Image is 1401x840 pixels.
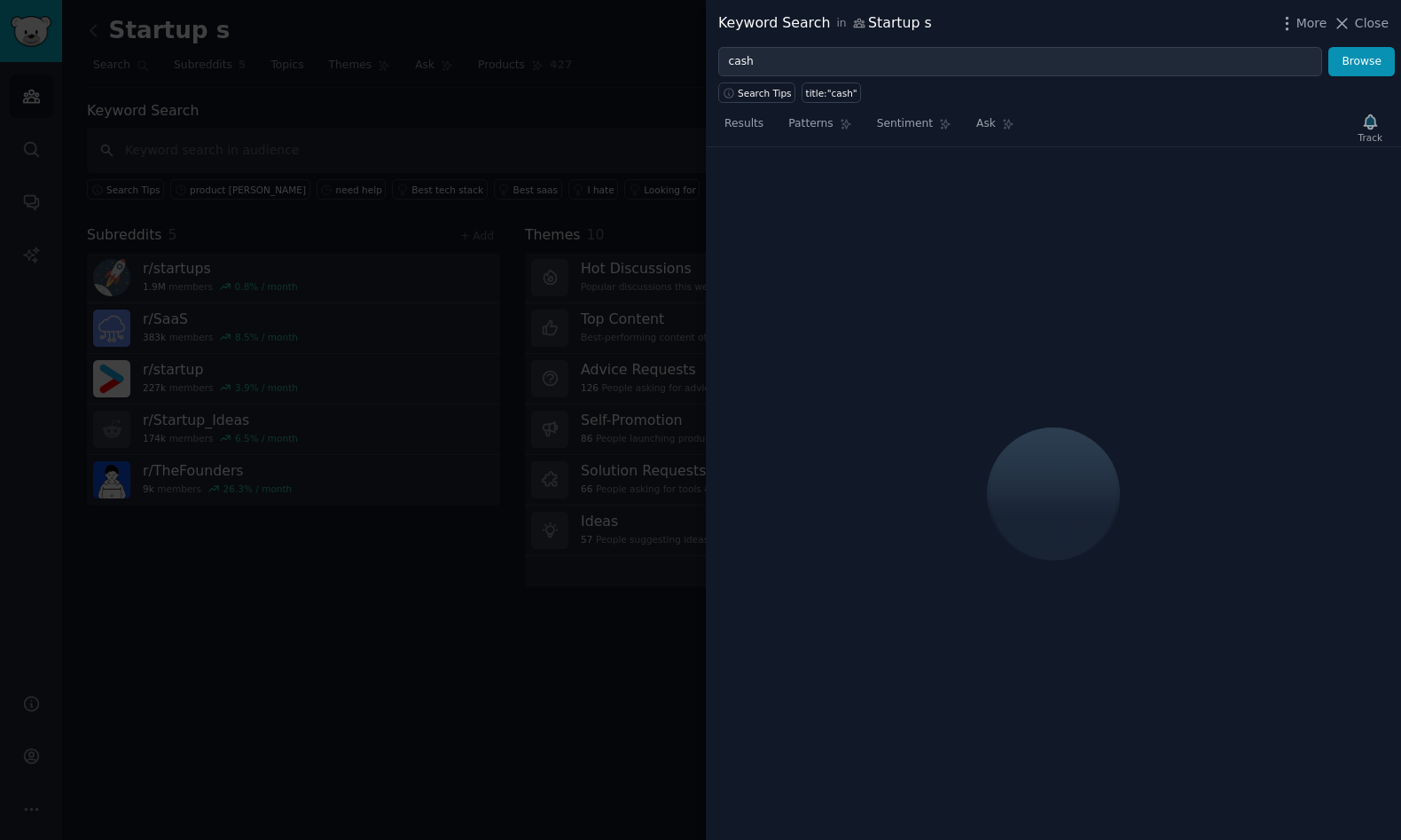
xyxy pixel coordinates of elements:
button: Close [1333,14,1389,33]
input: Try a keyword related to your business [718,47,1322,77]
span: More [1296,14,1327,33]
a: Results [718,110,770,146]
span: Ask [976,116,996,132]
span: Search Tips [738,87,792,99]
span: Patterns [788,116,833,132]
div: title:"cash" [806,87,857,99]
div: Keyword Search Startup s [718,12,932,35]
a: Sentiment [871,110,958,146]
button: More [1278,14,1327,33]
span: Sentiment [877,116,933,132]
a: Ask [970,110,1021,146]
span: Close [1355,14,1389,33]
span: Results [724,116,763,132]
span: in [836,16,846,32]
button: Browse [1328,47,1395,77]
button: Search Tips [718,82,795,103]
a: Patterns [782,110,857,146]
a: title:"cash" [802,82,861,103]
